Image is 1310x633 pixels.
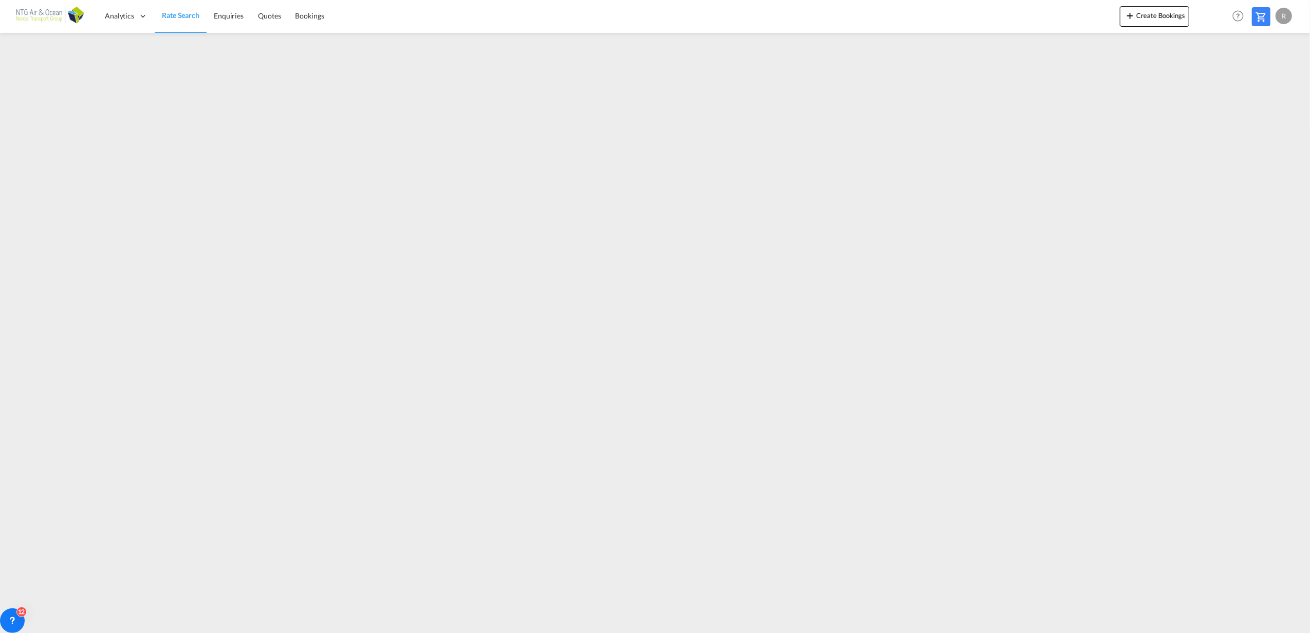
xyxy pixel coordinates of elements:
button: icon-plus 400-fgCreate Bookings [1120,6,1189,27]
span: Analytics [105,11,134,21]
div: R [1276,8,1292,24]
span: Enquiries [214,11,244,20]
img: af31b1c0b01f11ecbc353f8e72265e29.png [15,5,85,28]
span: Bookings [296,11,324,20]
div: Help [1229,7,1252,26]
span: Help [1229,7,1247,25]
span: Rate Search [162,11,199,20]
md-icon: icon-plus 400-fg [1124,9,1136,22]
span: Quotes [258,11,281,20]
